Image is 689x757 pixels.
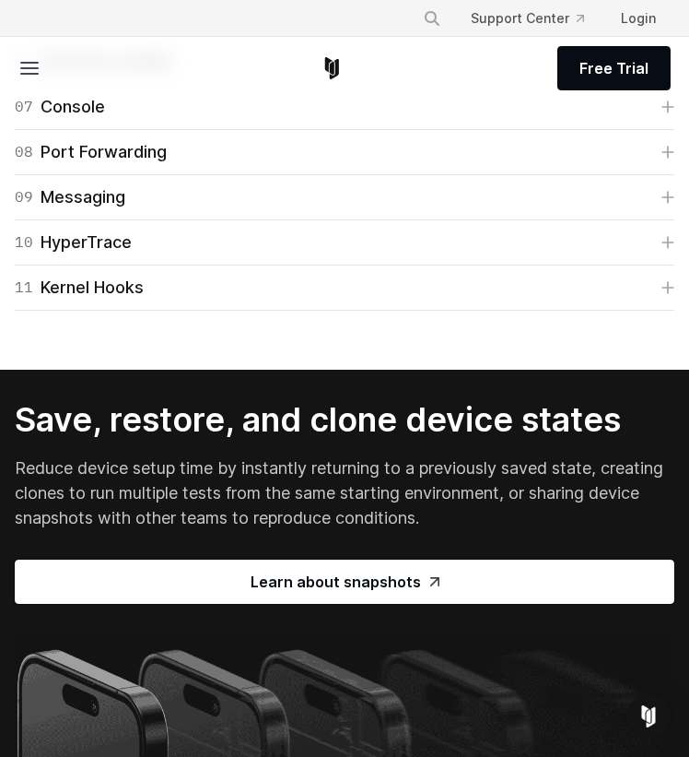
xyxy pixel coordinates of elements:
[15,455,674,530] p: Reduce device setup time by instantly returning to a previously saved state, creating clones to r...
[606,2,671,35] a: Login
[15,275,674,301] a: 11Kernel Hooks
[15,139,167,165] div: Port Forwarding
[408,2,671,35] div: Navigation Menu
[15,139,33,165] span: 08
[579,57,648,79] span: Free Trial
[15,94,674,120] a: 07Console
[15,230,674,255] a: 10HyperTrace
[15,184,674,210] a: 09Messaging
[456,2,599,35] a: Support Center
[557,46,671,90] a: Free Trial
[15,184,125,210] div: Messaging
[15,184,33,210] span: 09
[15,94,33,120] span: 07
[321,57,344,79] a: Corellium Home
[15,230,132,255] div: HyperTrace
[15,275,144,301] div: Kernel Hooks
[15,399,674,441] h2: Save, restore, and clone device states
[37,571,652,593] span: Learn about snapshots
[415,2,449,35] button: Search
[15,230,33,255] span: 10
[15,275,33,301] span: 11
[15,94,105,120] div: Console
[15,139,674,165] a: 08Port Forwarding
[626,694,671,739] div: Open Intercom Messenger
[15,560,674,604] a: Learn about snapshots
